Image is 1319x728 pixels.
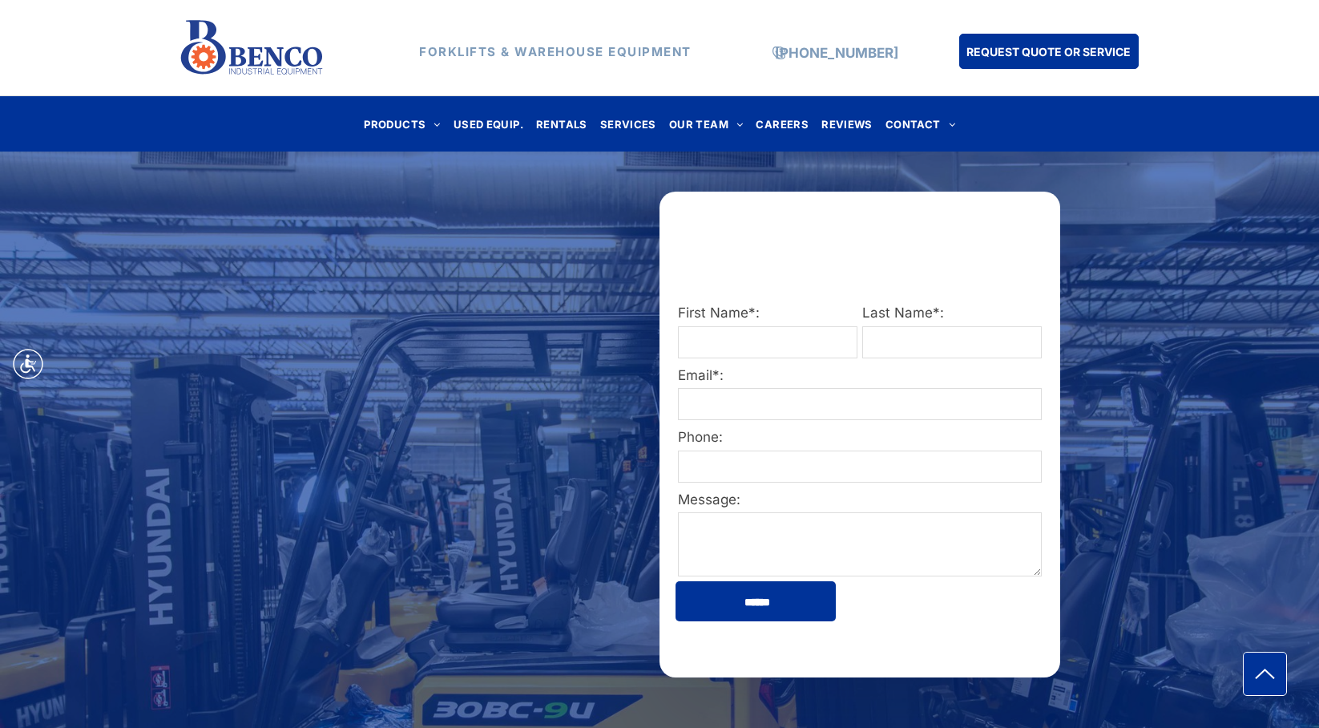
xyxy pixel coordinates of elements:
[678,303,857,324] label: First Name*:
[815,113,879,135] a: REVIEWS
[357,113,447,135] a: PRODUCTS
[663,113,750,135] a: OUR TEAM
[678,490,1042,511] label: Message:
[678,427,1042,448] label: Phone:
[678,366,1042,386] label: Email*:
[775,45,898,61] a: [PHONE_NUMBER]
[959,34,1139,69] a: REQUEST QUOTE OR SERVICE
[530,113,594,135] a: RENTALS
[594,113,663,135] a: SERVICES
[966,37,1131,67] span: REQUEST QUOTE OR SERVICE
[749,113,815,135] a: CAREERS
[447,113,530,135] a: USED EQUIP.
[862,303,1042,324] label: Last Name*:
[879,113,962,135] a: CONTACT
[419,44,692,59] strong: FORKLIFTS & WAREHOUSE EQUIPMENT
